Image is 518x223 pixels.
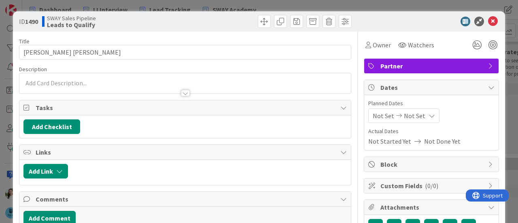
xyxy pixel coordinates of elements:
[36,103,336,113] span: Tasks
[19,45,351,59] input: type card name here...
[19,38,30,45] label: Title
[380,83,484,92] span: Dates
[380,159,484,169] span: Block
[47,21,96,28] b: Leads to Qualify
[47,15,96,21] span: SWAY Sales Pipeline
[404,111,425,121] span: Not Set
[373,40,391,50] span: Owner
[368,136,411,146] span: Not Started Yet
[368,127,495,136] span: Actual Dates
[23,119,80,134] button: Add Checklist
[25,17,38,25] b: 1490
[17,1,37,11] span: Support
[36,147,336,157] span: Links
[380,61,484,71] span: Partner
[36,194,336,204] span: Comments
[23,164,68,178] button: Add Link
[373,111,394,121] span: Not Set
[424,136,461,146] span: Not Done Yet
[368,99,495,108] span: Planned Dates
[19,66,47,73] span: Description
[380,181,484,191] span: Custom Fields
[425,182,438,190] span: ( 0/0 )
[408,40,434,50] span: Watchers
[19,17,38,26] span: ID
[380,202,484,212] span: Attachments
